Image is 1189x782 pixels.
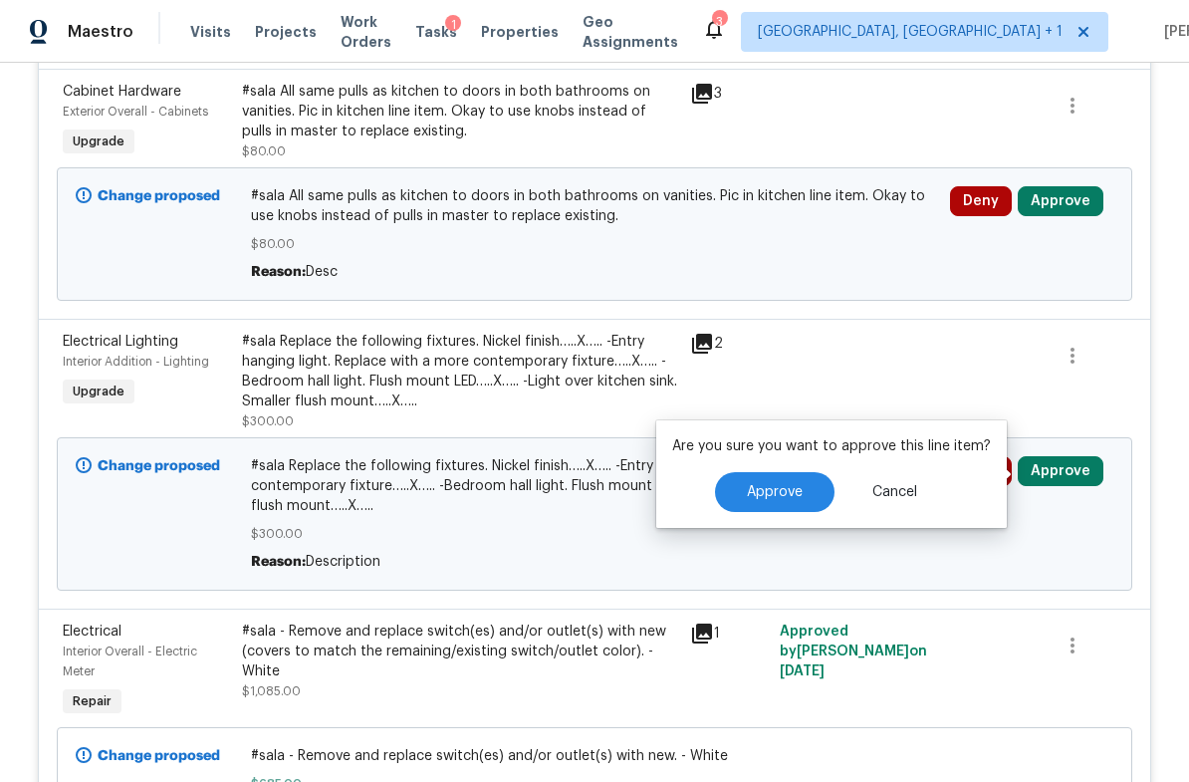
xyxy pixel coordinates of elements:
[65,691,119,711] span: Repair
[780,664,825,678] span: [DATE]
[65,131,132,151] span: Upgrade
[251,746,939,766] span: #sala - Remove and replace switch(es) and/or outlet(s) with new. - White
[672,436,991,456] p: Are you sure you want to approve this line item?
[950,186,1012,216] button: Deny
[712,12,726,32] div: 3
[306,265,338,279] span: Desc
[242,145,286,157] span: $80.00
[63,106,208,118] span: Exterior Overall - Cabinets
[415,25,457,39] span: Tasks
[98,189,220,203] b: Change proposed
[63,85,181,99] span: Cabinet Hardware
[872,485,917,500] span: Cancel
[690,622,768,646] div: 1
[341,12,391,52] span: Work Orders
[251,456,939,516] span: #sala Replace the following fixtures. Nickel finish…..X….. -Entry hanging light. Replace with a m...
[98,749,220,763] b: Change proposed
[63,335,178,349] span: Electrical Lighting
[242,622,678,681] div: #sala - Remove and replace switch(es) and/or outlet(s) with new (covers to match the remaining/ex...
[251,186,939,226] span: #sala All same pulls as kitchen to doors in both bathrooms on vanities. Pic in kitchen line item....
[98,459,220,473] b: Change proposed
[242,415,294,427] span: $300.00
[68,22,133,42] span: Maestro
[242,82,678,141] div: #sala All same pulls as kitchen to doors in both bathrooms on vanities. Pic in kitchen line item....
[63,625,121,639] span: Electrical
[840,472,949,512] button: Cancel
[251,524,939,544] span: $300.00
[690,332,768,356] div: 2
[780,625,927,678] span: Approved by [PERSON_NAME] on
[65,382,132,401] span: Upgrade
[1018,456,1103,486] button: Approve
[1018,186,1103,216] button: Approve
[255,22,317,42] span: Projects
[758,22,1063,42] span: [GEOGRAPHIC_DATA], [GEOGRAPHIC_DATA] + 1
[690,82,768,106] div: 3
[63,356,209,368] span: Interior Addition - Lighting
[251,234,939,254] span: $80.00
[445,15,461,35] div: 1
[583,12,678,52] span: Geo Assignments
[63,646,197,677] span: Interior Overall - Electric Meter
[251,555,306,569] span: Reason:
[190,22,231,42] span: Visits
[481,22,559,42] span: Properties
[251,265,306,279] span: Reason:
[242,685,301,697] span: $1,085.00
[306,555,380,569] span: Description
[747,485,803,500] span: Approve
[715,472,834,512] button: Approve
[242,332,678,411] div: #sala Replace the following fixtures. Nickel finish…..X….. -Entry hanging light. Replace with a m...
